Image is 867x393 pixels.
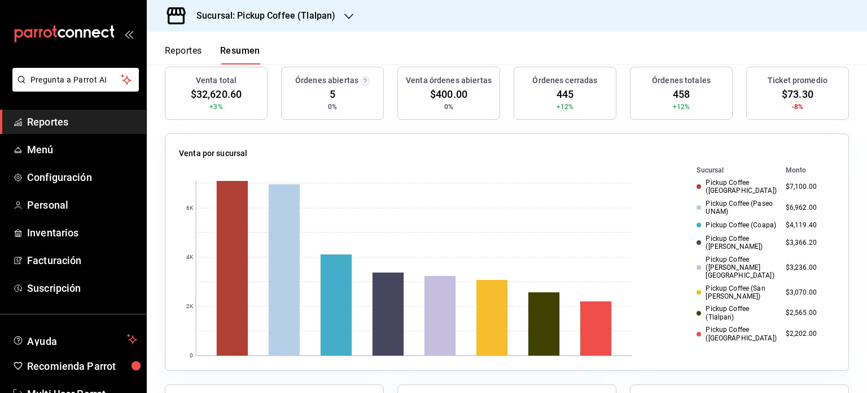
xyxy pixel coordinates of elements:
[697,305,776,321] div: Pickup Coffee (Tlalpan)
[190,353,193,359] text: 0
[557,87,573,102] span: 445
[652,75,711,87] h3: Órdenes totales
[165,45,260,64] div: navigation tabs
[27,225,137,240] span: Inventarios
[673,102,690,112] span: +12%
[697,256,776,280] div: Pickup Coffee ([PERSON_NAME][GEOGRAPHIC_DATA])
[430,87,467,102] span: $400.00
[330,87,335,102] span: 5
[781,197,835,218] td: $6,962.00
[220,45,260,64] button: Resumen
[678,164,781,176] th: Sucursal
[209,102,222,112] span: +3%
[27,280,137,296] span: Suscripción
[532,75,597,87] h3: Órdenes cerradas
[27,170,137,185] span: Configuración
[187,9,335,23] h3: Sucursal: Pickup Coffee (Tlalpan)
[781,282,835,303] td: $3,070.00
[792,102,803,112] span: -8%
[27,142,137,157] span: Menú
[295,75,358,87] h3: Órdenes abiertas
[781,232,835,253] td: $3,366.20
[27,359,137,374] span: Recomienda Parrot
[697,326,776,342] div: Pickup Coffee ([GEOGRAPHIC_DATA])
[27,332,122,346] span: Ayuda
[781,176,835,197] td: $7,100.00
[30,74,121,86] span: Pregunta a Parrot AI
[191,87,242,102] span: $32,620.60
[697,221,776,229] div: Pickup Coffee (Coapa)
[27,197,137,213] span: Personal
[781,164,835,176] th: Monto
[781,218,835,232] td: $4,119.40
[781,323,835,344] td: $2,202.00
[557,102,574,112] span: +12%
[8,82,139,94] a: Pregunta a Parrot AI
[406,75,492,87] h3: Venta órdenes abiertas
[697,179,776,195] div: Pickup Coffee ([GEOGRAPHIC_DATA])
[697,200,776,216] div: Pickup Coffee (Paseo UNAM)
[697,284,776,301] div: Pickup Coffee (San [PERSON_NAME])
[444,102,453,112] span: 0%
[196,75,237,87] h3: Venta total
[179,148,247,159] p: Venta por sucursal
[782,87,813,102] span: $73.30
[12,68,139,92] button: Pregunta a Parrot AI
[328,102,337,112] span: 0%
[27,253,137,268] span: Facturación
[673,87,690,102] span: 458
[186,304,194,310] text: 2K
[186,205,194,211] text: 6K
[697,235,776,251] div: Pickup Coffee ([PERSON_NAME])
[165,45,202,64] button: Reportes
[781,253,835,282] td: $3,236.00
[27,114,137,129] span: Reportes
[124,29,133,38] button: open_drawer_menu
[768,75,827,87] h3: Ticket promedio
[186,254,194,261] text: 4K
[781,303,835,323] td: $2,565.00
